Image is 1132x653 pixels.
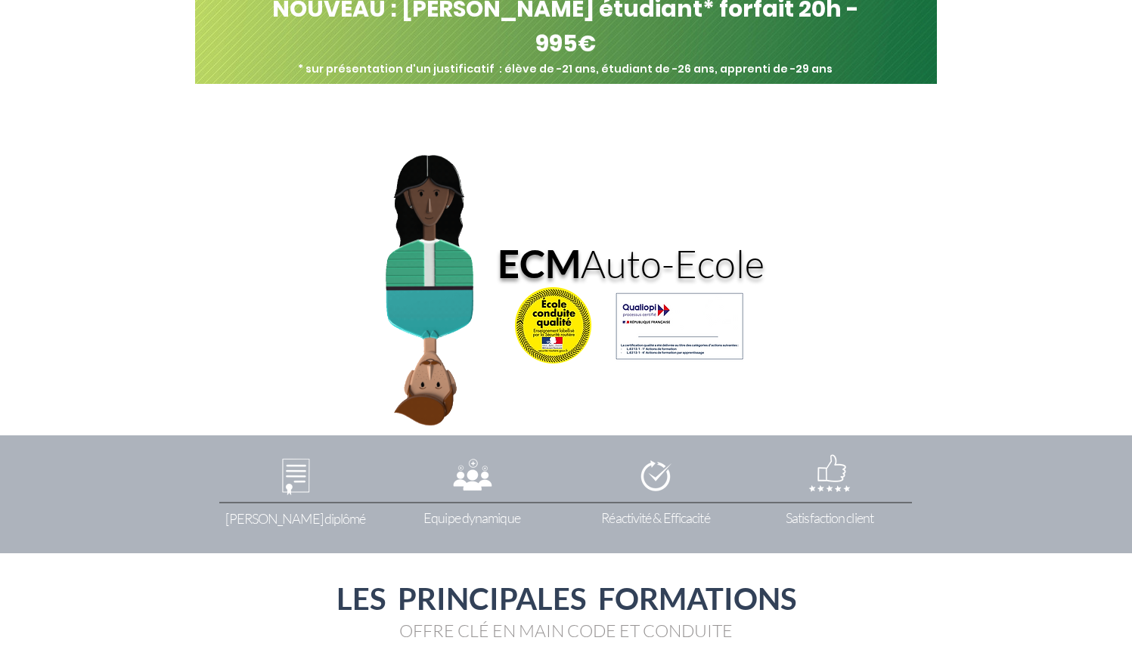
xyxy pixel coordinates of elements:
[601,509,709,526] span: Réactivité & Efficacité
[498,240,581,286] a: ECM
[445,441,501,512] img: Équipe_ECM 2.png
[336,580,796,617] span: LES PRINCIPALES FORMATIONS
[786,509,873,526] span: Satisfaction client
[271,119,597,530] img: GIF ECM FINAL.gif
[399,620,733,641] span: OFFRE CLÉ EN MAIN CODE ET CONDUITE
[278,453,315,500] img: Certificat_ECM 2.png
[1061,582,1132,653] iframe: Wix Chat
[225,510,365,527] span: [PERSON_NAME] diplômé
[298,61,833,76] span: * sur présentation d'un justificatif : élève de -21 ans, étudiant de -26 ans, apprenti de -29 ans
[581,240,764,286] span: Auto-Ecole
[635,450,676,502] img: Efficacité_ECM 2.png
[605,286,753,363] img: Illustration_sans_titre 5.png
[423,509,520,526] span: Equipe dynamique
[515,287,591,364] img: 800_6169b277af33e.webp
[801,441,858,512] img: Satisfaction_ECM 2.png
